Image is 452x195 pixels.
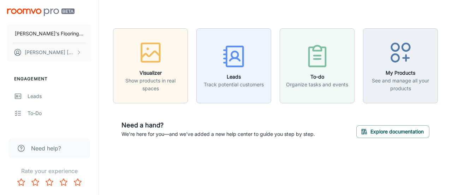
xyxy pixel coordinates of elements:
[368,77,433,92] p: See and manage all your products
[280,28,355,103] button: To-doOrganize tasks and events
[28,92,91,100] div: Leads
[356,127,429,134] a: Explore documentation
[118,77,183,92] p: Show products in real spaces
[368,69,433,77] h6: My Products
[363,28,438,103] button: My ProductsSee and manage all your products
[118,69,183,77] h6: Visualizer
[7,8,75,16] img: Roomvo PRO Beta
[363,62,438,69] a: My ProductsSee and manage all your products
[25,48,75,56] p: [PERSON_NAME] [PERSON_NAME]
[196,62,271,69] a: LeadsTrack potential customers
[204,73,264,81] h6: Leads
[286,81,348,88] p: Organize tasks and events
[6,167,93,175] p: Rate your experience
[113,28,188,103] button: VisualizerShow products in real spaces
[196,28,271,103] button: LeadsTrack potential customers
[286,73,348,81] h6: To-do
[31,144,61,153] span: Need help?
[15,30,84,38] p: [PERSON_NAME]'s Flooring Depot
[121,130,315,138] p: We're here for you—and we've added a new help center to guide you step by step.
[280,62,355,69] a: To-doOrganize tasks and events
[7,43,91,62] button: [PERSON_NAME] [PERSON_NAME]
[121,120,315,130] h6: Need a hand?
[7,24,91,43] button: [PERSON_NAME]'s Flooring Depot
[204,81,264,88] p: Track potential customers
[28,109,91,117] div: To-do
[356,125,429,138] button: Explore documentation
